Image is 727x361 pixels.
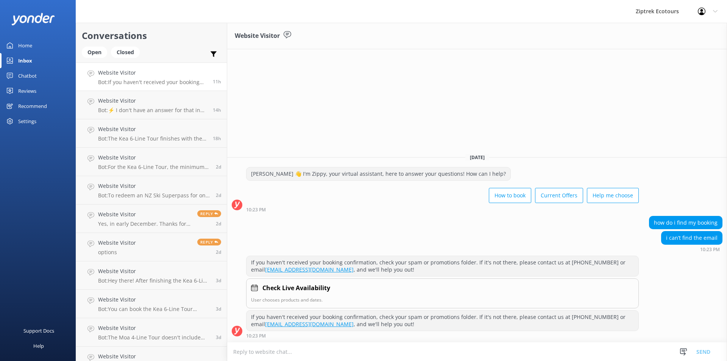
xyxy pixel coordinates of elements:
a: Website VisitorBot:The Kea 6-Line Tour finishes with the world's steepest zipline, which descends... [76,119,227,148]
span: Aug 25 2025 02:53pm (UTC +12:00) Pacific/Auckland [213,135,221,142]
span: Aug 23 2025 11:16am (UTC +12:00) Pacific/Auckland [216,249,221,255]
a: [EMAIL_ADDRESS][DOMAIN_NAME] [265,266,354,273]
p: Bot: The Kea 6-Line Tour finishes with the world's steepest zipline, which descends 30 stories at... [98,135,207,142]
a: Website VisitorBot:To redeem an NZ Ski Superpass for one of our Zipline Tours, please visit our o... [76,176,227,205]
div: [PERSON_NAME] 👋 I'm Zippy, your virtual assistant, here to answer your questions! How can I help? [246,167,510,180]
h4: Website Visitor [98,125,207,133]
img: yonder-white-logo.png [11,13,55,25]
button: Help me choose [587,188,639,203]
div: Open [82,47,107,58]
div: Inbox [18,53,32,68]
h4: Website Visitor [98,153,210,162]
h4: Website Visitor [98,182,210,190]
h3: Website Visitor [235,31,280,41]
span: Aug 25 2025 07:17pm (UTC +12:00) Pacific/Auckland [213,107,221,113]
a: Website VisitorYes, in early December. Thanks for your help - I've sent an email now.Reply2d [76,205,227,233]
a: Website VisitorBot:You can book the Kea 6-Line Tour online, where you can check live availability... [76,290,227,318]
span: Aug 23 2025 02:45pm (UTC +12:00) Pacific/Auckland [216,220,221,227]
a: Website VisitorBot:The Moa 4-Line Tour doesn't include the steepest tree to tree drop. The ziplin... [76,318,227,347]
a: Website VisitorBot:For the Kea 6-Line Tour, the minimum weight is 30kg (66lbs). The Kereru 2-Line... [76,148,227,176]
div: Help [33,338,44,353]
div: Home [18,38,32,53]
button: Current Offers [535,188,583,203]
h4: Website Visitor [98,267,210,275]
span: Reply [197,239,221,245]
strong: 10:23 PM [246,208,266,212]
p: Bot: You can book the Kea 6-Line Tour online, where you can check live availability for your grou... [98,306,210,313]
h4: Website Visitor [98,295,210,304]
span: Aug 23 2025 04:35am (UTC +12:00) Pacific/Auckland [216,306,221,312]
h4: Website Visitor [98,352,210,361]
p: User chooses products and dates. [251,296,634,303]
p: Bot: ⚡ I don't have an answer for that in my knowledge base. Please try and rephrase your questio... [98,107,207,114]
h4: Website Visitor [98,210,192,219]
div: i can’t find the email [661,231,722,244]
p: Yes, in early December. Thanks for your help - I've sent an email now. [98,220,192,227]
strong: 10:23 PM [246,334,266,338]
div: Aug 25 2025 10:23pm (UTC +12:00) Pacific/Auckland [661,247,722,252]
a: Website VisitoroptionsReply2d [76,233,227,261]
div: Settings [18,114,36,129]
div: Aug 25 2025 10:23pm (UTC +12:00) Pacific/Auckland [246,207,639,212]
h4: Website Visitor [98,324,210,332]
h4: Website Visitor [98,97,207,105]
span: [DATE] [465,154,489,161]
span: Aug 23 2025 01:25am (UTC +12:00) Pacific/Auckland [216,334,221,341]
strong: 10:23 PM [700,247,720,252]
h4: Website Visitor [98,69,207,77]
div: Aug 25 2025 10:23pm (UTC +12:00) Pacific/Auckland [246,333,639,338]
h4: Check Live Availability [262,283,330,293]
span: Aug 23 2025 07:55am (UTC +12:00) Pacific/Auckland [216,277,221,284]
span: Aug 24 2025 09:25am (UTC +12:00) Pacific/Auckland [216,164,221,170]
h4: Website Visitor [98,239,136,247]
p: Bot: To redeem an NZ Ski Superpass for one of our Zipline Tours, please visit our office at [STRE... [98,192,210,199]
span: Reply [197,210,221,217]
div: If you haven't received your booking confirmation, check your spam or promotions folder. If it's ... [246,256,638,276]
div: Support Docs [23,323,54,338]
a: Open [82,48,111,56]
p: Bot: Hey there! After finishing the Kea 6-Line Tour, you'll end up in town, not where you started... [98,277,210,284]
span: Aug 23 2025 05:42pm (UTC +12:00) Pacific/Auckland [216,192,221,198]
a: Website VisitorBot:Hey there! After finishing the Kea 6-Line Tour, you'll end up in town, not whe... [76,261,227,290]
div: Closed [111,47,140,58]
a: Website VisitorBot:If you haven't received your booking confirmation, check your spam or promotio... [76,63,227,91]
div: Reviews [18,83,36,98]
div: how do i find my booking [649,216,722,229]
h2: Conversations [82,28,221,43]
div: Recommend [18,98,47,114]
a: Website VisitorBot:⚡ I don't have an answer for that in my knowledge base. Please try and rephras... [76,91,227,119]
div: If you haven't received your booking confirmation, check your spam or promotions folder. If it's ... [246,311,638,331]
p: Bot: If you haven't received your booking confirmation, check your spam or promotions folder. If ... [98,79,207,86]
a: Closed [111,48,144,56]
div: Chatbot [18,68,37,83]
p: options [98,249,136,256]
p: Bot: The Moa 4-Line Tour doesn't include the steepest tree to tree drop. The ziplines start low a... [98,334,210,341]
span: Aug 25 2025 10:23pm (UTC +12:00) Pacific/Auckland [213,78,221,85]
a: [EMAIL_ADDRESS][DOMAIN_NAME] [265,320,354,328]
button: How to book [489,188,531,203]
p: Bot: For the Kea 6-Line Tour, the minimum weight is 30kg (66lbs). The Kereru 2-Line & Drop Tour h... [98,164,210,170]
